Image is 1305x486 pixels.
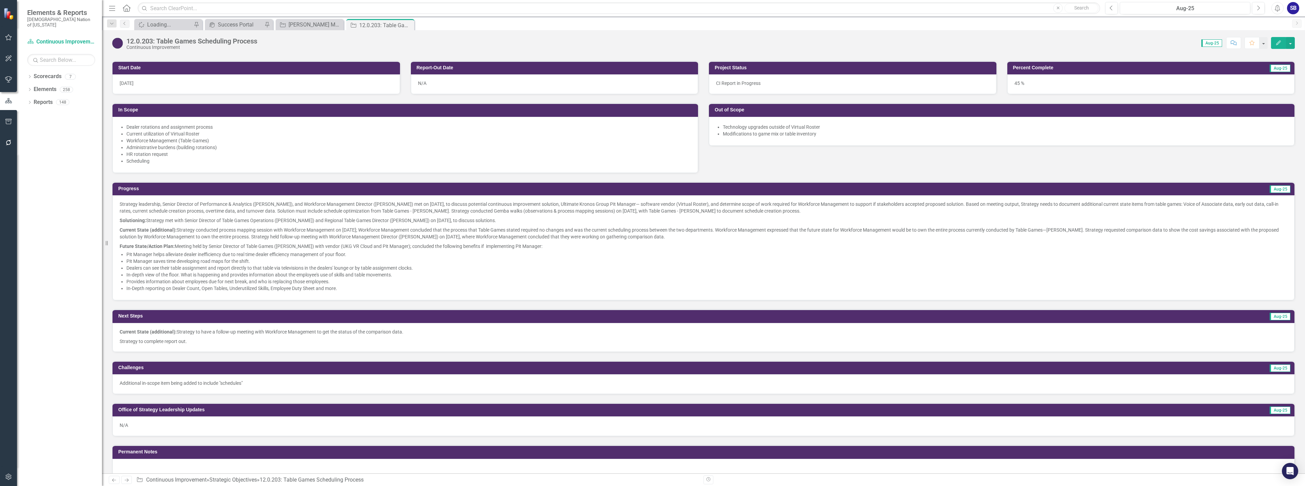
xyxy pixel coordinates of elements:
span: Elements & Reports [27,8,95,17]
a: Continuous Improvement [146,476,207,483]
a: Continuous Improvement [27,38,95,46]
li: In-depth view of the floor. What is happening and provides information about the employee's use o... [126,271,1287,278]
div: 12.0.203: Table Games Scheduling Process [359,21,413,30]
p: Additional in-scope item being added to include "schedules" [120,380,1287,386]
img: ClearPoint Strategy [3,8,15,20]
li: Modifications to game mix or table inventory [723,130,1287,137]
h3: Progress [118,186,694,191]
span: [DATE] [120,80,134,86]
span: Aug-25 [1270,364,1290,372]
div: 45 % [1007,74,1295,94]
div: 12.0.203: Table Games Scheduling Process [260,476,364,483]
div: Loading... [147,20,192,29]
li: In-Depth reporting on Dealer Count, Open Tables, Underutilized Skills, Employee Duty Sheet and more. [126,285,1287,292]
strong: Current State (additional): [120,227,177,233]
h3: Office of Strategy Leadership Updates [118,407,1058,412]
a: Reports [34,98,53,106]
div: Aug-25 [1122,4,1248,13]
span: Aug-25 [1201,39,1222,47]
div: 258 [60,87,73,92]
button: SB [1287,2,1299,14]
img: CI In Progress [112,38,123,49]
p: Strategy met with Senior Director of Table Games Operations ([PERSON_NAME]) and Regional Table Ga... [120,216,1287,225]
a: Success Portal [207,20,263,29]
h3: Challenges [118,365,754,370]
li: Dealer rotations and assignment process​ [126,124,691,130]
p: Strategy leadership, Senior Director of Performance & Analytics ([PERSON_NAME]), and Workforce Ma... [120,201,1287,216]
h3: Next Steps [118,313,745,319]
small: [DEMOGRAPHIC_DATA] Nation of [US_STATE] [27,17,95,28]
span: Aug-25 [1270,65,1290,72]
span: Aug-25 [1270,313,1290,320]
h3: Permanent Notes [118,449,1291,454]
div: Continuous Improvement [126,45,257,50]
a: Elements [34,86,56,93]
button: Aug-25 [1120,2,1250,14]
span: Aug-25 [1270,185,1290,193]
a: Loading... [136,20,192,29]
strong: Current State (additional): [120,329,177,335]
strong: Solutioning: [120,218,146,223]
div: Open Intercom Messenger [1282,463,1298,479]
span: Aug-25 [1270,407,1290,414]
div: N/A [411,74,698,94]
a: [PERSON_NAME] Monthly CI Review - Progress + Action Plan [277,20,342,29]
li: Technology upgrades outside of Virtual Roster​ [723,124,1287,130]
h3: Report-Out Date [417,65,695,70]
h3: Percent Complete [1013,65,1195,70]
h3: In Scope [118,107,695,112]
h3: Project Status [715,65,993,70]
a: Strategic Objectives [209,476,257,483]
li: Provides information about employees due for next break, and who is replacing those employees. [126,278,1287,285]
button: Search [1064,3,1098,13]
span: Search [1074,5,1089,11]
li: Current utilization of Virtual Roster​ [126,130,691,137]
p: N/A [120,422,1287,429]
div: 148 [56,100,69,105]
a: Scorecards [34,73,62,80]
p: Meeting held by Senior Director of Table Games ([PERSON_NAME]) with vendor (UKG VR Cloud and Pit ... [120,241,1287,250]
li: HR rotation request​ [126,151,691,158]
li: Scheduling ​ [126,158,691,164]
p: Strategy conducted process mapping session with Workforce Management on [DATE]; Workforce Managem... [120,225,1287,241]
p: Strategy to complete report out. [120,337,1287,345]
li: Workforce Management (Table Games) ​ [126,137,691,144]
strong: Future State/Action Plan: [120,244,175,249]
div: Success Portal [218,20,263,29]
li: Pit Manager helps alleviate dealer inefficiency due to real time dealer efficiency management of ... [126,251,1287,258]
div: 7 [65,74,76,79]
div: [PERSON_NAME] Monthly CI Review - Progress + Action Plan [289,20,342,29]
div: 12.0.203: Table Games Scheduling Process [126,37,257,45]
input: Search ClearPoint... [138,2,1100,14]
li: Administrative burdens (building rotations) ​ [126,144,691,151]
p: Strategy to have a follow-up meeting with Workforce Management to get the status of the compariso... [120,328,1287,337]
li: Pit Manager saves time developing road maps for the shift. [126,258,1287,265]
span: CI Report in Progress [716,80,761,86]
h3: Start Date [118,65,397,70]
li: Dealers can see their table assignment and report directly to that table via televisions in the d... [126,265,1287,271]
div: » » [136,476,698,484]
h3: Out of Scope [715,107,1291,112]
input: Search Below... [27,54,95,66]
